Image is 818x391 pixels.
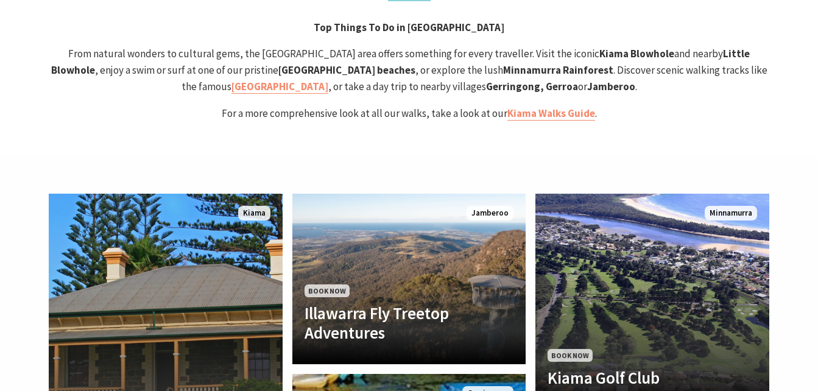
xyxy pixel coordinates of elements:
a: [GEOGRAPHIC_DATA] [231,80,328,94]
strong: Gerringong, Gerroa [486,80,578,93]
span: For a more comprehensive look at all our walks, take a look at our . [222,107,597,121]
span: Kiama [238,206,270,221]
span: From natural wonders to cultural gems, the [GEOGRAPHIC_DATA] area offers something for every trav... [51,47,767,94]
span: Jamberoo [467,206,513,221]
span: Book Now [548,349,593,362]
a: Book Now Illawarra Fly Treetop Adventures Jamberoo [292,194,526,364]
a: Kiama Walks Guide [507,107,595,121]
h4: Illawarra Fly Treetop Adventures [305,303,479,343]
strong: Kiama Blowhole [599,47,674,60]
span: Book Now [305,284,350,297]
h4: Kiama Golf Club [548,368,722,387]
strong: [GEOGRAPHIC_DATA] [231,80,328,93]
strong: [GEOGRAPHIC_DATA] beaches [278,63,415,77]
strong: Minnamurra Rainforest [503,63,613,77]
strong: Top Things To Do in [GEOGRAPHIC_DATA] [314,21,504,34]
span: Minnamurra [705,206,757,221]
strong: Jamberoo [587,80,635,93]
